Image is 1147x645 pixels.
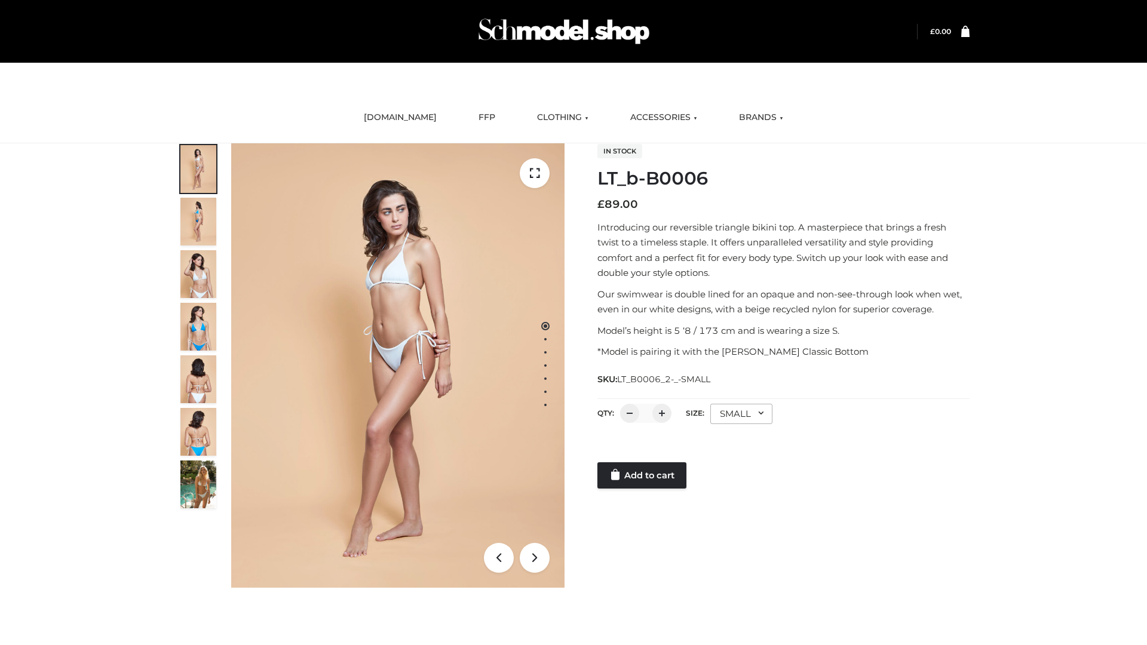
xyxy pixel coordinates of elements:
[597,323,970,339] p: Model’s height is 5 ‘8 / 173 cm and is wearing a size S.
[597,198,638,211] bdi: 89.00
[597,462,686,489] a: Add to cart
[470,105,504,131] a: FFP
[730,105,792,131] a: BRANDS
[597,220,970,281] p: Introducing our reversible triangle bikini top. A masterpiece that brings a fresh twist to a time...
[180,303,216,351] img: ArielClassicBikiniTop_CloudNine_AzureSky_OW114ECO_4-scaled.jpg
[597,144,642,158] span: In stock
[180,198,216,245] img: ArielClassicBikiniTop_CloudNine_AzureSky_OW114ECO_2-scaled.jpg
[355,105,446,131] a: [DOMAIN_NAME]
[597,372,711,386] span: SKU:
[930,27,935,36] span: £
[597,168,970,189] h1: LT_b-B0006
[710,404,772,424] div: SMALL
[930,27,951,36] a: £0.00
[528,105,597,131] a: CLOTHING
[597,287,970,317] p: Our swimwear is double lined for an opaque and non-see-through look when wet, even in our white d...
[474,8,654,55] img: Schmodel Admin 964
[597,198,605,211] span: £
[180,408,216,456] img: ArielClassicBikiniTop_CloudNine_AzureSky_OW114ECO_8-scaled.jpg
[617,374,710,385] span: LT_B0006_2-_-SMALL
[180,355,216,403] img: ArielClassicBikiniTop_CloudNine_AzureSky_OW114ECO_7-scaled.jpg
[621,105,706,131] a: ACCESSORIES
[231,143,565,588] img: ArielClassicBikiniTop_CloudNine_AzureSky_OW114ECO_1
[597,408,614,417] label: QTY:
[180,460,216,508] img: Arieltop_CloudNine_AzureSky2.jpg
[180,145,216,193] img: ArielClassicBikiniTop_CloudNine_AzureSky_OW114ECO_1-scaled.jpg
[180,250,216,298] img: ArielClassicBikiniTop_CloudNine_AzureSky_OW114ECO_3-scaled.jpg
[686,408,704,417] label: Size:
[597,344,970,360] p: *Model is pairing it with the [PERSON_NAME] Classic Bottom
[930,27,951,36] bdi: 0.00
